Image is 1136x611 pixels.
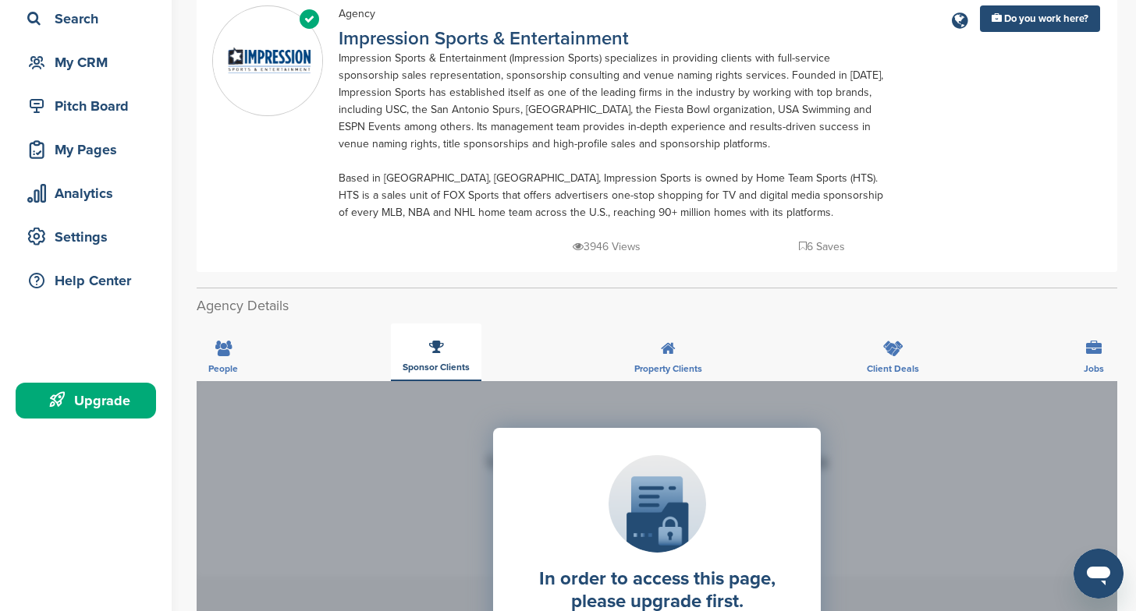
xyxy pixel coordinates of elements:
[16,1,156,37] a: Search
[980,5,1100,32] a: Do you work here?
[634,364,702,373] span: Property Clients
[573,237,641,256] p: 3946 Views
[23,223,156,251] div: Settings
[1074,549,1124,599] iframe: Button to launch messaging window
[867,364,919,373] span: Client Deals
[16,175,156,211] a: Analytics
[16,383,156,419] a: Upgrade
[339,50,885,221] div: Impression Sports & Entertainment (Impression Sports) specializes in providing clients with full-...
[1084,364,1104,373] span: Jobs
[23,48,156,76] div: My CRM
[23,136,156,164] div: My Pages
[16,44,156,80] a: My CRM
[213,11,322,111] img: Sponsorpitch & Impression Sports & Entertainment
[23,5,156,33] div: Search
[16,219,156,255] a: Settings
[16,132,156,168] a: My Pages
[197,295,1117,316] h2: Agency Details
[799,237,845,256] p: 6 Saves
[23,387,156,415] div: Upgrade
[403,362,470,372] span: Sponsor Clients
[16,88,156,124] a: Pitch Board
[23,267,156,295] div: Help Center
[208,364,238,373] span: People
[16,263,156,298] a: Help Center
[339,27,629,50] a: Impression Sports & Entertainment
[339,5,885,23] div: Agency
[1004,12,1088,25] span: Do you work here?
[23,92,156,120] div: Pitch Board
[23,179,156,207] div: Analytics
